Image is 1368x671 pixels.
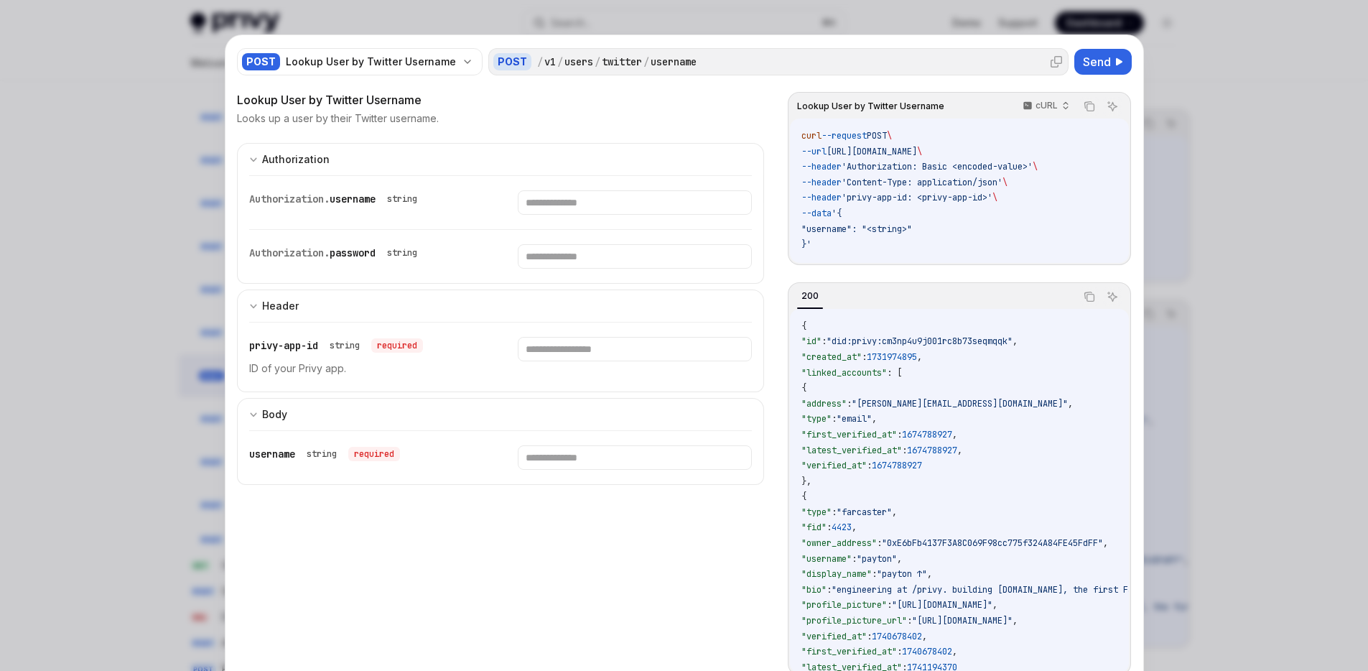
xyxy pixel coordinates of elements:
span: "fid" [801,522,827,533]
span: : [852,553,857,565]
span: "farcaster" [837,506,892,518]
span: \ [917,146,922,157]
div: Lookup User by Twitter Username [286,55,456,69]
span: password [330,246,376,259]
span: : [897,429,902,440]
span: , [1103,537,1108,549]
span: , [927,568,932,580]
span: \ [992,192,997,203]
span: 4423 [832,522,852,533]
div: POST [242,53,280,70]
div: Authorization.password [249,244,423,262]
span: }, [801,476,811,487]
span: Lookup User by Twitter Username [797,101,944,112]
span: : [867,631,872,642]
span: "verified_at" [801,460,867,471]
button: expand input section [237,143,765,175]
span: "email" [837,413,872,425]
span: "linked_accounts" [801,367,887,379]
span: "did:privy:cm3np4u9j001rc8b73seqmqqk" [827,335,1013,347]
span: : [832,506,837,518]
span: "username" [801,553,852,565]
span: 1674788927 [907,445,957,456]
span: "[PERSON_NAME][EMAIL_ADDRESS][DOMAIN_NAME]" [852,398,1068,409]
span: : [877,537,882,549]
p: ID of your Privy app. [249,360,483,377]
button: Ask AI [1103,97,1122,116]
div: POST [493,53,531,70]
span: , [852,522,857,533]
span: --data [801,208,832,219]
span: "latest_verified_at" [801,445,902,456]
span: : [827,584,832,596]
span: '{ [832,208,842,219]
button: Send [1074,49,1132,75]
span: "0xE6bFb4137F3A8C069F98cc775f324A84FE45FdFF" [882,537,1103,549]
span: : [897,646,902,657]
button: Copy the contents from the code block [1080,97,1099,116]
span: : [832,413,837,425]
div: v1 [544,55,556,69]
span: "owner_address" [801,537,877,549]
span: \ [887,130,892,142]
span: --header [801,192,842,203]
div: / [595,55,600,69]
button: POSTLookup User by Twitter Username [237,47,483,77]
span: Authorization. [249,246,330,259]
span: --url [801,146,827,157]
span: { [801,382,806,394]
span: { [801,320,806,332]
span: 'privy-app-id: <privy-app-id>' [842,192,992,203]
span: username [330,193,376,205]
span: "profile_picture" [801,599,887,611]
div: Lookup User by Twitter Username [237,91,765,108]
span: "[URL][DOMAIN_NAME]" [892,599,992,611]
span: , [952,646,957,657]
span: : [872,568,877,580]
span: "username": "<string>" [801,223,912,235]
span: "type" [801,506,832,518]
span: : [822,335,827,347]
span: : [902,445,907,456]
span: username [249,448,295,461]
span: "address" [801,398,847,409]
span: --request [822,130,867,142]
div: Authorization [262,151,330,168]
span: "payton" [857,553,897,565]
span: "display_name" [801,568,872,580]
div: username [249,445,400,463]
span: : [ [887,367,902,379]
span: 1740678402 [902,646,952,657]
span: , [892,506,897,518]
span: POST [867,130,887,142]
div: / [643,55,649,69]
span: 'Authorization: Basic <encoded-value>' [842,161,1033,172]
span: Send [1083,53,1111,70]
div: Header [262,297,299,315]
p: Looks up a user by their Twitter username. [237,111,439,126]
span: , [1013,615,1018,626]
span: 1740678402 [872,631,922,642]
button: cURL [1015,94,1076,119]
span: --header [801,161,842,172]
span: [URL][DOMAIN_NAME] [827,146,917,157]
span: 'Content-Type: application/json' [842,177,1002,188]
span: \ [1033,161,1038,172]
div: username [651,55,697,69]
span: , [897,553,902,565]
span: 1674788927 [902,429,952,440]
span: "verified_at" [801,631,867,642]
span: "id" [801,335,822,347]
div: Authorization.username [249,190,423,208]
span: --header [801,177,842,188]
span: , [952,429,957,440]
span: curl [801,130,822,142]
button: expand input section [237,398,765,430]
span: , [992,599,997,611]
span: "first_verified_at" [801,646,897,657]
span: "bio" [801,584,827,596]
span: : [847,398,852,409]
span: "first_verified_at" [801,429,897,440]
button: Copy the contents from the code block [1080,287,1099,306]
span: , [1068,398,1073,409]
